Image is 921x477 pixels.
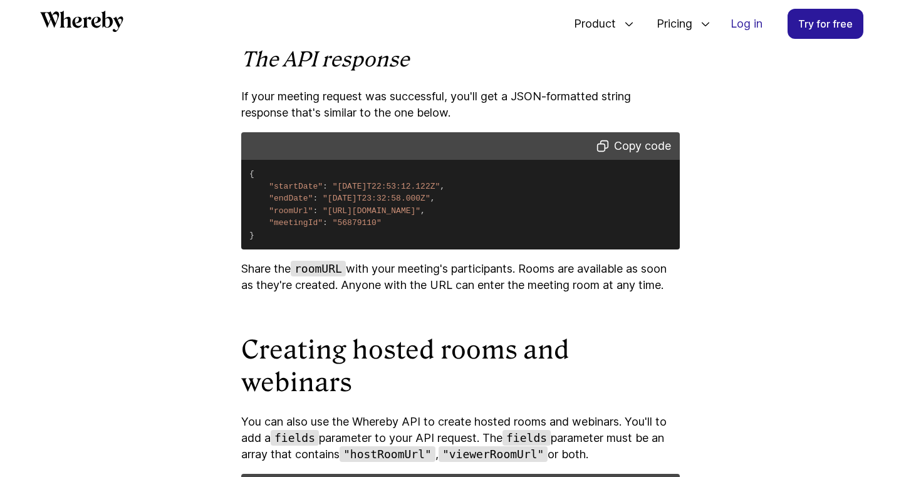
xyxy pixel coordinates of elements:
[241,88,680,121] p: If your meeting request was successful, you'll get a JSON-formatted string response that's simila...
[40,11,123,36] a: Whereby
[323,194,430,203] span: "[DATE]T23:32:58.000Z"
[430,194,435,203] span: ,
[502,430,551,446] code: fields
[313,194,318,203] span: :
[593,137,675,155] button: Copy code
[269,182,323,191] span: "startDate"
[788,9,863,39] a: Try for free
[439,446,548,462] code: "viewerRoomUrl"
[241,48,409,71] i: The API response
[241,333,680,399] h2: Creating hosted rooms and webinars
[269,194,313,203] span: "endDate"
[269,206,313,216] span: "roomUrl"
[313,206,318,216] span: :
[561,3,619,45] span: Product
[721,9,773,38] a: Log in
[323,218,328,228] span: :
[644,3,695,45] span: Pricing
[323,182,328,191] span: :
[333,182,440,191] span: "[DATE]T22:53:12.122Z"
[241,261,680,293] p: Share the with your meeting's participants. Rooms are available as soon as they're created. Anyon...
[269,218,323,228] span: "meetingId"
[340,446,435,462] code: "hostRoomUrl"
[271,430,319,446] code: fields
[440,182,445,191] span: ,
[249,169,254,179] span: {
[291,261,346,276] code: roomURL
[241,414,680,463] p: You can also use the Whereby API to create hosted rooms and webinars. You'll to add a parameter t...
[40,11,123,32] svg: Whereby
[420,206,425,216] span: ,
[249,231,254,240] span: }
[333,218,382,228] span: "56879110"
[323,206,420,216] span: "[URL][DOMAIN_NAME]"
